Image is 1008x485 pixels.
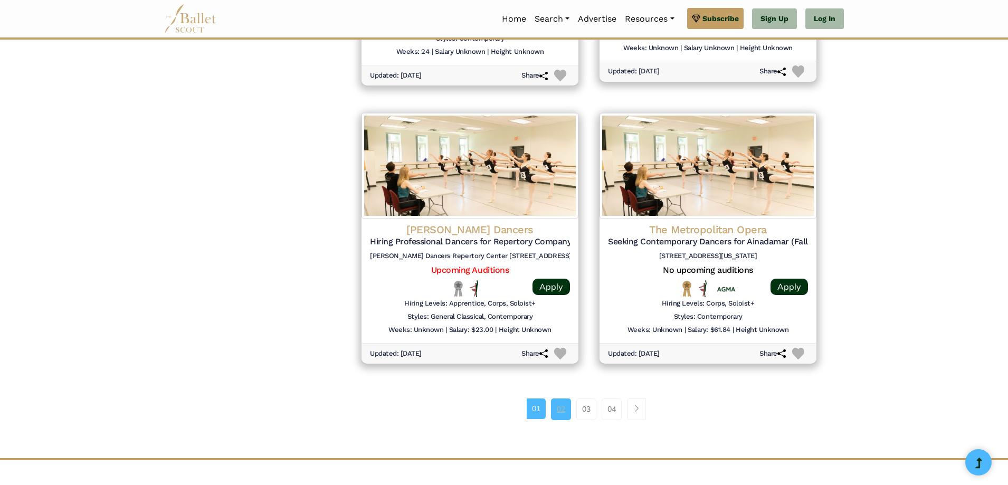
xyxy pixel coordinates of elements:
h6: Salary: $61.84 [688,326,730,335]
img: Local [452,280,465,297]
span: Subscribe [702,13,739,24]
h6: | [432,47,433,56]
h6: Share [521,349,548,358]
h6: Styles: General Classical, Contemporary [407,312,532,321]
a: 04 [602,398,622,420]
h6: Share [521,71,548,80]
a: Upcoming Auditions [431,265,509,275]
h6: Updated: [DATE] [370,349,422,358]
h6: Weeks: 24 [396,47,430,56]
img: Union [717,286,735,293]
h6: Height Unknown [736,326,788,335]
h6: [PERSON_NAME] Dancers Repertory Center [STREET_ADDRESS] 07306 [370,252,570,261]
h6: Share [759,349,786,358]
a: 03 [576,398,596,420]
h6: | [445,326,447,335]
img: Heart [792,348,804,360]
img: gem.svg [692,13,700,24]
h6: Weeks: Unknown [627,326,682,335]
h6: Updated: [DATE] [370,71,422,80]
img: All [699,280,707,297]
h6: Weeks: Unknown [623,44,678,53]
a: Advertise [574,8,621,30]
h5: Seeking Contemporary Dancers for Ainadamar (Fall 2024) [608,236,808,248]
h6: Height Unknown [491,47,544,56]
img: Logo [362,113,578,218]
h6: | [495,326,497,335]
img: Heart [554,348,566,360]
h6: | [680,44,682,53]
a: Home [498,8,530,30]
h6: Salary Unknown [435,47,485,56]
img: National [680,280,693,297]
h6: | [736,44,738,53]
img: Heart [554,70,566,82]
h6: Updated: [DATE] [608,67,660,76]
h6: Styles: Contemporary [674,312,742,321]
h6: | [733,326,734,335]
h5: Hiring Professional Dancers for Repertory Company (Summer 2025) [370,236,570,248]
a: 01 [527,398,546,419]
a: Apply [771,279,808,295]
h6: Height Unknown [499,326,551,335]
img: Heart [792,65,804,78]
h4: [PERSON_NAME] Dancers [370,223,570,236]
h6: Weeks: Unknown [388,326,443,335]
h6: Hiring Levels: Apprentice, Corps, Soloist+ [404,299,536,308]
h6: Height Unknown [740,44,793,53]
img: Logo [600,113,816,218]
h6: [STREET_ADDRESS][US_STATE] [608,252,808,261]
h6: Hiring Levels: Corps, Soloist+ [662,299,755,308]
nav: Page navigation example [527,398,652,420]
h6: Share [759,67,786,76]
img: All [470,280,478,297]
h6: Updated: [DATE] [608,349,660,358]
h4: The Metropolitan Opera [608,223,808,236]
h6: Salary: $23.00 [449,326,493,335]
h6: | [487,47,489,56]
a: Log In [805,8,844,30]
a: Sign Up [752,8,797,30]
h6: | [684,326,686,335]
a: Resources [621,8,678,30]
a: Apply [532,279,570,295]
a: Subscribe [687,8,744,29]
a: 02 [551,398,571,420]
a: Search [530,8,574,30]
h6: Salary Unknown [684,44,734,53]
h5: No upcoming auditions [608,265,808,276]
